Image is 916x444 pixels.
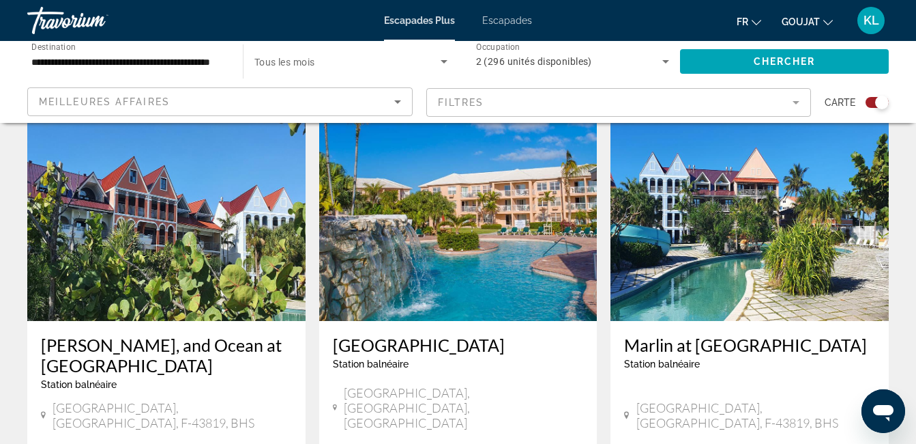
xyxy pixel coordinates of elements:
[344,385,583,430] span: [GEOGRAPHIC_DATA], [GEOGRAPHIC_DATA], [GEOGRAPHIC_DATA]
[863,14,879,27] span: KL
[41,379,117,390] span: Station balnéaire
[482,15,532,26] a: Escapades
[754,56,816,67] span: Chercher
[53,400,291,430] span: [GEOGRAPHIC_DATA], [GEOGRAPHIC_DATA], F-43819, BHS
[384,15,455,26] a: Escapades Plus
[39,94,401,110] mat-select: Trier par
[254,57,315,68] span: Tous les mois
[319,102,597,321] img: ii_isr1.jpg
[333,359,409,370] span: Station balnéaire
[476,56,592,67] span: 2 (296 unités disponibles)
[782,12,833,31] button: Changer de devise
[426,87,812,117] button: Filtre
[333,335,584,355] a: [GEOGRAPHIC_DATA]
[861,389,905,433] iframe: Bouton de lancement de la fenêtre de messagerie
[636,400,875,430] span: [GEOGRAPHIC_DATA], [GEOGRAPHIC_DATA], F-43819, BHS
[853,6,889,35] button: Menu utilisateur
[737,16,748,27] span: Fr
[624,335,875,355] a: Marlin at [GEOGRAPHIC_DATA]
[39,96,170,107] span: Meilleures affaires
[610,102,889,321] img: ii_mtf1.jpg
[624,359,700,370] span: Station balnéaire
[782,16,820,27] span: GOUJAT
[27,3,164,38] a: Travorium
[476,42,520,52] span: Occupation
[31,42,76,51] span: Destination
[41,335,292,376] a: [PERSON_NAME], and Ocean at [GEOGRAPHIC_DATA]
[27,102,306,321] img: ii_cjr1.jpg
[680,49,889,74] button: Chercher
[737,12,761,31] button: Changer la langue
[825,93,855,112] span: Carte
